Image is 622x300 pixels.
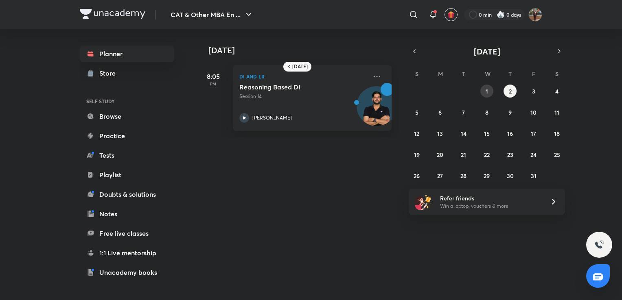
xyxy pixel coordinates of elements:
div: Store [99,68,120,78]
button: [DATE] [420,46,554,57]
abbr: Tuesday [462,70,465,78]
a: Playlist [80,167,174,183]
button: October 10, 2025 [527,106,540,119]
span: [DATE] [474,46,500,57]
h6: Refer friends [440,194,540,202]
abbr: October 6, 2025 [438,109,442,116]
abbr: October 2, 2025 [509,87,512,95]
p: PM [197,81,230,86]
img: Avatar [357,91,396,130]
abbr: October 5, 2025 [415,109,418,116]
a: Store [80,65,174,81]
abbr: October 29, 2025 [484,172,490,180]
abbr: October 30, 2025 [507,172,514,180]
abbr: October 15, 2025 [484,130,490,137]
button: October 3, 2025 [527,85,540,98]
button: October 15, 2025 [480,127,493,140]
a: 1:1 Live mentorship [80,245,174,261]
abbr: October 18, 2025 [554,130,560,137]
abbr: October 28, 2025 [460,172,466,180]
button: October 25, 2025 [550,148,563,161]
button: October 12, 2025 [410,127,423,140]
h5: Reasoning Based DI [239,83,341,91]
h5: 8:05 [197,72,230,81]
button: October 28, 2025 [457,169,470,182]
abbr: October 24, 2025 [530,151,537,159]
a: Tests [80,147,174,163]
button: October 30, 2025 [504,169,517,182]
abbr: Saturday [555,70,558,78]
img: Company Logo [80,9,145,19]
img: streak [497,11,505,19]
abbr: October 9, 2025 [508,109,512,116]
button: October 19, 2025 [410,148,423,161]
abbr: October 12, 2025 [414,130,419,137]
abbr: October 21, 2025 [461,151,466,159]
button: October 22, 2025 [480,148,493,161]
button: October 23, 2025 [504,148,517,161]
abbr: October 13, 2025 [437,130,443,137]
button: October 24, 2025 [527,148,540,161]
button: October 21, 2025 [457,148,470,161]
abbr: October 4, 2025 [555,87,558,95]
abbr: Sunday [415,70,418,78]
button: October 26, 2025 [410,169,423,182]
h6: SELF STUDY [80,94,174,108]
button: October 29, 2025 [480,169,493,182]
img: avatar [447,11,455,18]
button: October 11, 2025 [550,106,563,119]
button: October 1, 2025 [480,85,493,98]
abbr: Wednesday [485,70,491,78]
a: Free live classes [80,225,174,241]
abbr: October 1, 2025 [486,87,488,95]
p: DI and LR [239,72,367,81]
button: October 9, 2025 [504,106,517,119]
abbr: October 23, 2025 [507,151,513,159]
abbr: October 20, 2025 [437,151,443,159]
abbr: October 10, 2025 [530,109,537,116]
abbr: October 11, 2025 [554,109,559,116]
button: October 27, 2025 [434,169,447,182]
button: October 7, 2025 [457,106,470,119]
a: Browse [80,108,174,124]
abbr: October 8, 2025 [485,109,488,116]
img: referral [415,193,431,210]
button: October 13, 2025 [434,127,447,140]
button: avatar [445,8,458,21]
a: Unacademy books [80,264,174,280]
p: [PERSON_NAME] [252,114,292,122]
abbr: October 3, 2025 [532,87,535,95]
button: October 17, 2025 [527,127,540,140]
button: October 4, 2025 [550,85,563,98]
button: October 18, 2025 [550,127,563,140]
p: Session 14 [239,93,367,100]
button: October 14, 2025 [457,127,470,140]
button: October 31, 2025 [527,169,540,182]
abbr: October 16, 2025 [507,130,513,137]
button: October 20, 2025 [434,148,447,161]
h4: [DATE] [208,46,400,55]
button: CAT & Other MBA En ... [166,7,258,23]
a: Notes [80,206,174,222]
abbr: Friday [532,70,535,78]
abbr: Monday [438,70,443,78]
img: Harshit Verma [528,8,542,22]
abbr: October 31, 2025 [531,172,537,180]
p: Win a laptop, vouchers & more [440,202,540,210]
abbr: October 14, 2025 [461,130,466,137]
abbr: October 25, 2025 [554,151,560,159]
a: Practice [80,128,174,144]
a: Doubts & solutions [80,186,174,202]
abbr: October 26, 2025 [414,172,420,180]
h6: [DATE] [292,63,308,70]
a: Planner [80,46,174,62]
a: Company Logo [80,9,145,21]
button: October 2, 2025 [504,85,517,98]
abbr: October 17, 2025 [531,130,536,137]
button: October 8, 2025 [480,106,493,119]
button: October 16, 2025 [504,127,517,140]
button: October 5, 2025 [410,106,423,119]
abbr: October 19, 2025 [414,151,420,159]
button: October 6, 2025 [434,106,447,119]
abbr: October 22, 2025 [484,151,490,159]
